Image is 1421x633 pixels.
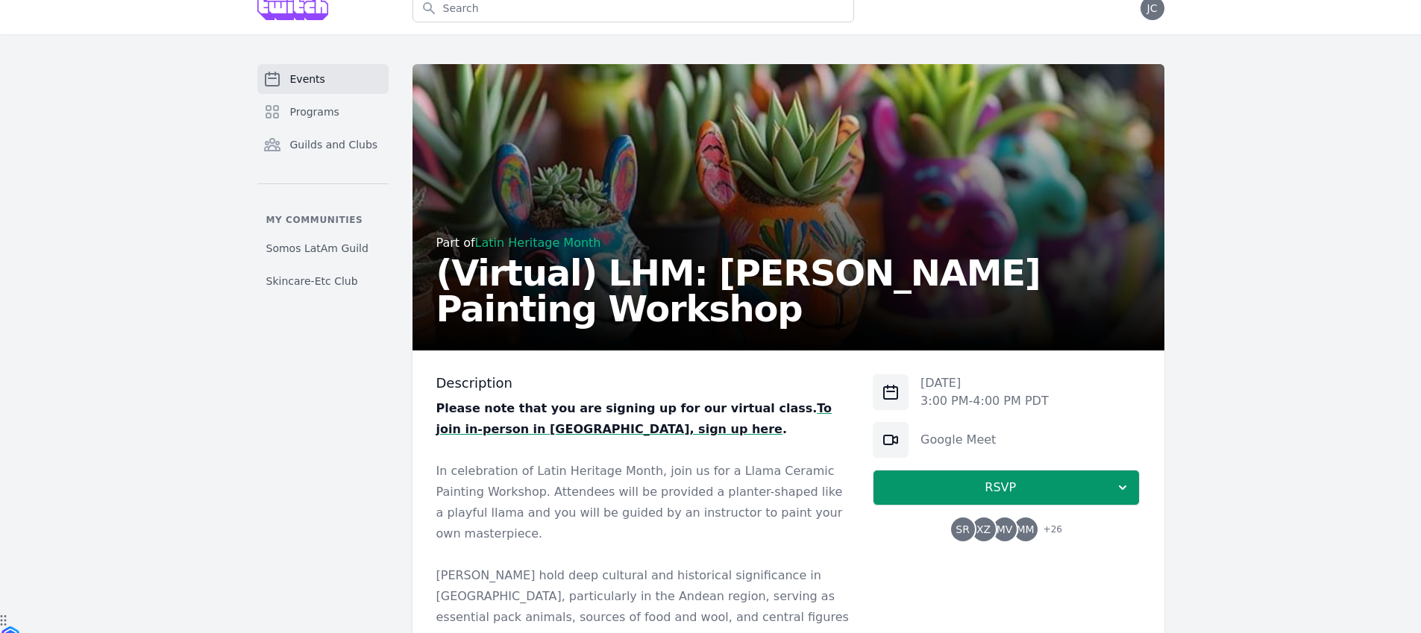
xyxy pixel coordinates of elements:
span: + 26 [1035,520,1062,541]
p: [DATE] [920,374,1049,392]
button: RSVP [873,470,1140,506]
a: Somos LatAm Guild [257,235,389,262]
span: RSVP [885,479,1115,497]
span: MM [1017,524,1035,535]
span: JC [1147,3,1158,13]
a: Skincare-Etc Club [257,268,389,295]
strong: Please note that you are signing up for our virtual class. [436,401,818,415]
h3: Description [436,374,850,392]
span: Skincare-Etc Club [266,274,358,289]
a: Google Meet [920,432,996,447]
span: Somos LatAm Guild [266,241,368,256]
strong: . [782,422,787,436]
a: Guilds and Clubs [257,130,389,160]
h2: (Virtual) LHM: [PERSON_NAME] Painting Workshop [436,255,1141,327]
span: SR [956,524,970,535]
span: XZ [976,524,991,535]
a: Latin Heritage Month [475,236,601,250]
a: Programs [257,97,389,127]
span: MV [997,524,1013,535]
div: Part of [436,234,1141,252]
p: My communities [257,214,389,226]
nav: Sidebar [257,64,389,295]
span: Programs [290,104,339,119]
p: 3:00 PM - 4:00 PM PDT [920,392,1049,410]
a: Events [257,64,389,94]
span: Events [290,72,325,86]
span: Guilds and Clubs [290,137,378,152]
p: In celebration of Latin Heritage Month, join us for a Llama Ceramic Painting Workshop. Attendees ... [436,461,850,544]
